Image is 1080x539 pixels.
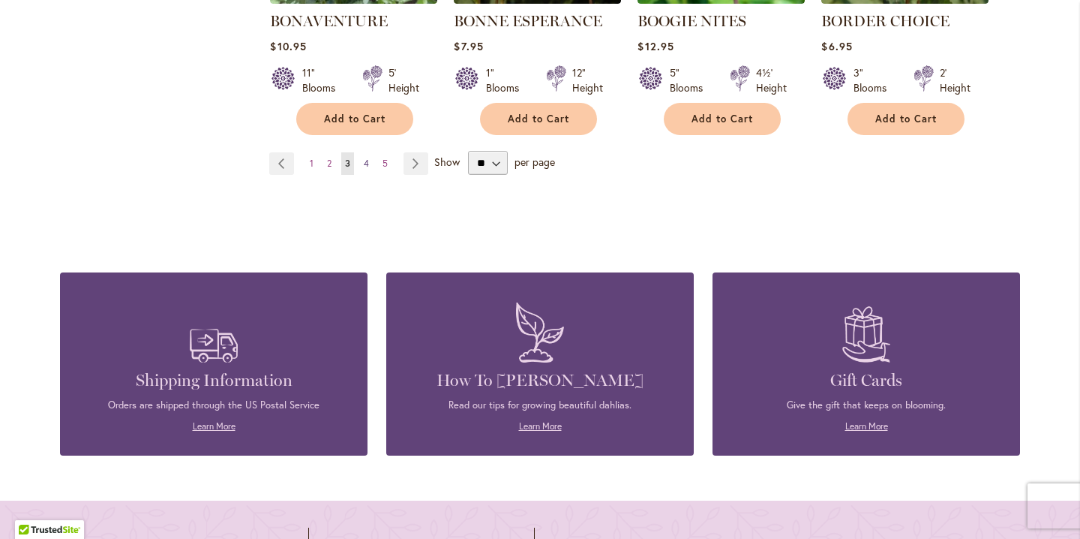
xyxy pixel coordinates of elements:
a: Learn More [519,420,562,432]
a: Learn More [193,420,235,432]
span: 4 [364,158,369,169]
button: Add to Cart [296,103,413,135]
button: Add to Cart [664,103,781,135]
span: Show [434,155,460,169]
span: Add to Cart [324,113,385,125]
a: 4 [360,152,373,175]
h4: Shipping Information [82,370,345,391]
span: Add to Cart [508,113,569,125]
span: Add to Cart [691,113,753,125]
h4: How To [PERSON_NAME] [409,370,671,391]
span: 3 [345,158,350,169]
p: Give the gift that keeps on blooming. [735,399,997,412]
div: 5" Blooms [670,65,712,95]
a: BONNE ESPERANCE [454,12,602,30]
p: Read our tips for growing beautiful dahlias. [409,399,671,412]
div: 12" Height [572,65,603,95]
p: Orders are shipped through the US Postal Service [82,399,345,412]
a: Learn More [845,420,888,432]
div: 1" Blooms [486,65,528,95]
span: Add to Cart [875,113,937,125]
span: $10.95 [270,39,306,53]
span: $7.95 [454,39,483,53]
h4: Gift Cards [735,370,997,391]
span: 2 [327,158,331,169]
iframe: Launch Accessibility Center [11,486,53,528]
a: 2 [323,152,335,175]
a: BONAVENTURE [270,12,388,30]
span: $6.95 [821,39,852,53]
span: 5 [382,158,388,169]
a: BOOGIE NITES [637,12,746,30]
div: 5' Height [388,65,419,95]
button: Add to Cart [480,103,597,135]
button: Add to Cart [847,103,964,135]
span: per page [514,155,555,169]
span: 1 [310,158,313,169]
div: 11" Blooms [302,65,344,95]
a: 1 [306,152,317,175]
div: 3" Blooms [853,65,895,95]
div: 2' Height [940,65,970,95]
a: BORDER CHOICE [821,12,949,30]
div: 4½' Height [756,65,787,95]
a: 5 [379,152,391,175]
span: $12.95 [637,39,673,53]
